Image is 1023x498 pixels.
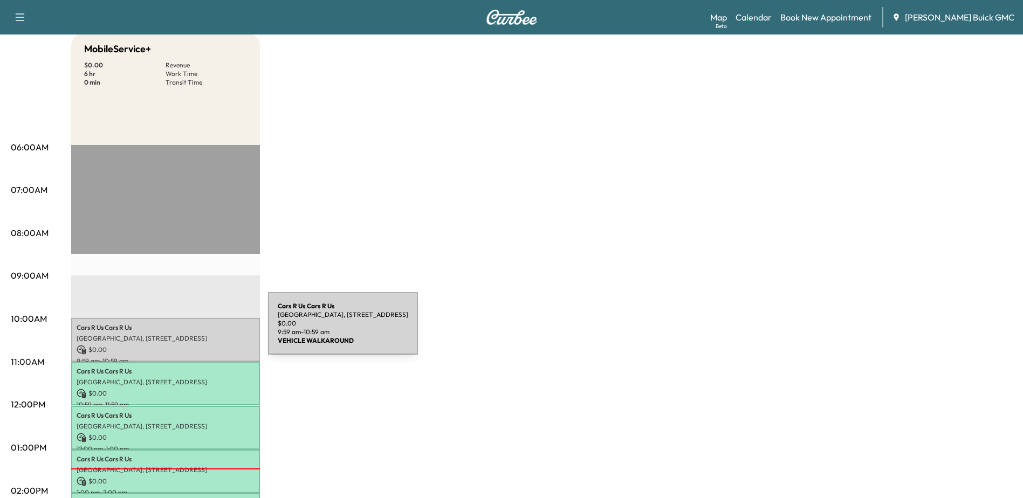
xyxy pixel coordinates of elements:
[77,411,255,420] p: Cars R Us Cars R Us
[77,345,255,355] p: $ 0.00
[166,61,247,70] p: Revenue
[77,367,255,376] p: Cars R Us Cars R Us
[77,488,255,497] p: 1:00 pm - 2:00 pm
[716,22,727,30] div: Beta
[84,61,166,70] p: $ 0.00
[77,433,255,442] p: $ 0.00
[77,445,255,453] p: 12:00 pm - 1:00 pm
[486,10,538,25] img: Curbee Logo
[84,41,151,57] h5: MobileService+
[11,484,48,497] p: 02:00PM
[780,11,871,24] a: Book New Appointment
[11,441,46,454] p: 01:00PM
[77,400,255,409] p: 10:59 am - 11:59 am
[77,466,255,474] p: [GEOGRAPHIC_DATA], [STREET_ADDRESS]
[77,389,255,398] p: $ 0.00
[905,11,1014,24] span: [PERSON_NAME] Buick GMC
[84,70,166,78] p: 6 hr
[84,78,166,87] p: 0 min
[77,357,255,365] p: 9:59 am - 10:59 am
[11,312,47,325] p: 10:00AM
[710,11,727,24] a: MapBeta
[77,323,255,332] p: Cars R Us Cars R Us
[11,226,49,239] p: 08:00AM
[11,269,49,282] p: 09:00AM
[166,70,247,78] p: Work Time
[11,398,45,411] p: 12:00PM
[77,422,255,431] p: [GEOGRAPHIC_DATA], [STREET_ADDRESS]
[77,476,255,486] p: $ 0.00
[11,355,44,368] p: 11:00AM
[166,78,247,87] p: Transit Time
[11,183,47,196] p: 07:00AM
[77,455,255,464] p: Cars R Us Cars R Us
[77,334,255,343] p: [GEOGRAPHIC_DATA], [STREET_ADDRESS]
[11,141,49,154] p: 06:00AM
[736,11,772,24] a: Calendar
[77,378,255,386] p: [GEOGRAPHIC_DATA], [STREET_ADDRESS]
